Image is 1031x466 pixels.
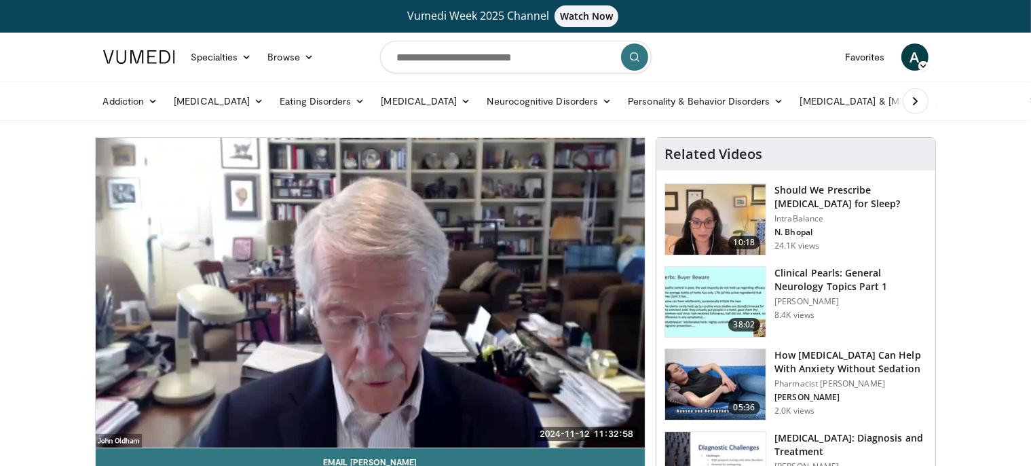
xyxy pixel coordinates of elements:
[95,88,166,115] a: Addiction
[774,348,927,376] h3: How [MEDICAL_DATA] Can Help With Anxiety Without Sedation
[774,378,927,389] p: Pharmacist [PERSON_NAME]
[96,138,645,448] video-js: Video Player
[774,406,814,416] p: 2.0K views
[774,183,927,211] h3: Should We Prescribe [MEDICAL_DATA] for Sleep?
[774,240,819,251] p: 24.1K views
[837,43,893,71] a: Favorites
[665,349,766,420] img: 7bfe4765-2bdb-4a7e-8d24-83e30517bd33.150x105_q85_crop-smart_upscale.jpg
[664,183,927,255] a: 10:18 Should We Prescribe [MEDICAL_DATA] for Sleep? IntraBalance N. Bhopal 24.1K views
[664,146,762,162] h4: Related Videos
[774,431,927,459] h3: [MEDICAL_DATA]: Diagnosis and Treatment
[259,43,322,71] a: Browse
[183,43,260,71] a: Specialties
[774,227,927,238] p: N. Bhopal
[380,41,652,73] input: Search topics, interventions
[166,88,271,115] a: [MEDICAL_DATA]
[271,88,373,115] a: Eating Disorders
[728,318,761,331] span: 38:02
[105,5,926,27] a: Vumedi Week 2025 ChannelWatch Now
[665,184,766,255] img: f7087805-6d6d-4f4e-b7c8-917543aa9d8d.150x105_q85_crop-smart_upscale.jpg
[555,5,619,27] span: Watch Now
[774,310,814,321] p: 8.4K views
[728,401,761,414] span: 05:36
[373,88,479,115] a: [MEDICAL_DATA]
[774,296,927,307] p: [PERSON_NAME]
[664,348,927,420] a: 05:36 How [MEDICAL_DATA] Can Help With Anxiety Without Sedation Pharmacist [PERSON_NAME] [PERSON_...
[479,88,620,115] a: Neurocognitive Disorders
[620,88,791,115] a: Personality & Behavior Disorders
[665,267,766,338] img: 91ec4e47-6cc3-4d45-a77d-be3eb23d61cb.150x105_q85_crop-smart_upscale.jpg
[728,236,761,249] span: 10:18
[792,88,986,115] a: [MEDICAL_DATA] & [MEDICAL_DATA]
[774,266,927,293] h3: Clinical Pearls: General Neurology Topics Part 1
[664,266,927,338] a: 38:02 Clinical Pearls: General Neurology Topics Part 1 [PERSON_NAME] 8.4K views
[774,392,927,403] p: [PERSON_NAME]
[103,50,175,64] img: VuMedi Logo
[774,213,927,224] p: IntraBalance
[901,43,929,71] a: A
